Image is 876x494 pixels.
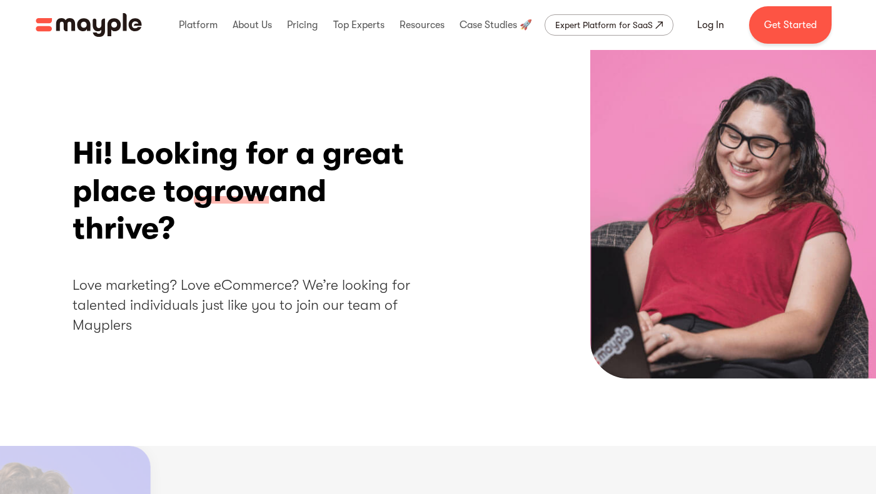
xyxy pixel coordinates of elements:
[36,13,142,37] img: Mayple logo
[749,6,832,44] a: Get Started
[330,5,388,45] div: Top Experts
[176,5,221,45] div: Platform
[229,5,275,45] div: About Us
[73,275,431,336] h2: Love marketing? Love eCommerce? We’re looking for talented individuals just like you to join our ...
[284,5,321,45] div: Pricing
[590,50,876,378] img: Hi! Looking for a great place to grow and thrive?
[73,135,431,247] h1: Hi! Looking for a great place to and thrive?
[682,10,739,40] a: Log In
[396,5,448,45] div: Resources
[545,14,673,36] a: Expert Platform for SaaS
[36,13,142,37] a: home
[555,17,653,32] div: Expert Platform for SaaS
[194,172,269,211] span: grow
